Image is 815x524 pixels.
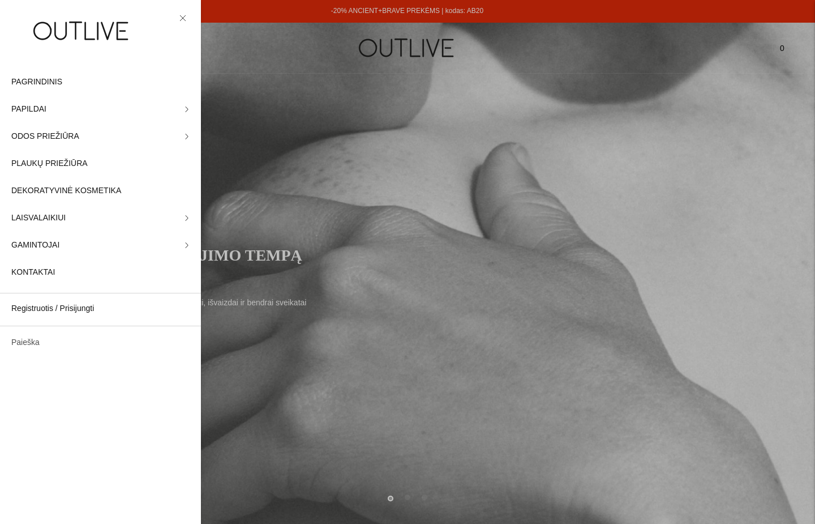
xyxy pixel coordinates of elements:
span: LAISVALAIKIUI [11,211,66,225]
span: GAMINTOJAI [11,238,59,252]
span: ODOS PRIEŽIŪRA [11,130,79,143]
img: OUTLIVE [11,11,153,50]
span: PLAUKŲ PRIEŽIŪRA [11,157,88,171]
span: PAGRINDINIS [11,75,62,89]
span: PAPILDAI [11,103,46,116]
span: DEKORATYVINĖ KOSMETIKA [11,184,121,198]
span: KONTAKTAI [11,266,55,279]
